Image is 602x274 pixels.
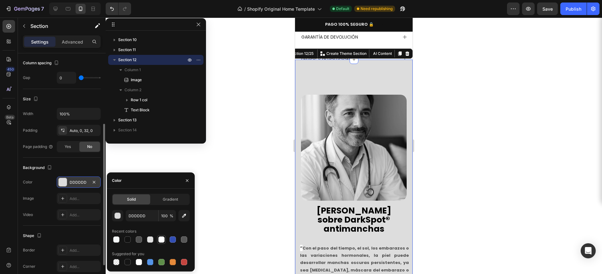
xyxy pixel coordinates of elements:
[57,108,100,119] input: Auto
[41,5,44,13] p: 7
[31,39,49,45] p: Settings
[23,247,35,253] div: Border
[65,144,71,150] span: Yes
[118,127,137,133] span: Section 14
[247,6,315,12] span: Shopify Original Home Template
[23,232,43,240] div: Shape
[23,179,33,185] div: Color
[581,243,596,258] div: Open Intercom Messenger
[124,87,141,93] span: Column 2
[118,57,136,63] span: Section 12
[70,128,99,134] div: Auto, 0, 32, 0
[23,144,53,150] div: Page padding
[106,3,131,15] div: Undo/Redo
[23,212,33,218] div: Video
[112,229,136,234] div: Recent colors
[537,3,558,15] button: Save
[57,72,76,83] input: Auto
[23,95,40,103] div: Size
[163,197,178,202] span: Gradient
[112,251,144,257] div: Suggested for you
[23,75,30,81] div: Gap
[131,107,150,113] span: Text Block
[70,264,99,270] div: Add...
[124,67,141,73] span: Column 1
[6,67,15,72] div: 450
[70,180,88,185] div: DDDDDD
[23,111,33,117] div: Width
[5,115,15,120] div: Beta
[70,196,99,202] div: Add...
[30,22,82,30] p: Section
[76,32,98,40] button: AI Content
[118,47,136,53] span: Section 11
[127,197,136,202] span: Solid
[23,164,53,172] div: Background
[23,128,37,133] div: Padding
[62,39,83,45] p: Advanced
[336,6,349,12] span: Default
[23,59,60,67] div: Column spacing
[560,3,587,15] button: Publish
[31,33,71,39] p: Create Theme Section
[5,227,8,234] span: “
[118,117,137,123] span: Section 13
[295,18,413,274] iframe: Design area
[23,196,34,201] div: Image
[3,3,47,15] button: 7
[244,6,246,12] span: /
[70,212,99,218] div: Add...
[170,213,173,219] span: %
[118,37,137,43] span: Section 10
[361,6,393,12] span: Need republishing
[5,227,114,264] p: Con el paso del tiempo, el sol, los embarazos o las variaciones hormonales, la piel puede desarro...
[542,6,553,12] span: Save
[70,248,99,253] div: Add...
[126,210,158,221] input: Eg: FFFFFF
[112,178,122,183] div: Color
[87,144,92,150] span: No
[131,97,147,103] span: Row 1 col
[131,77,142,83] span: Image
[566,6,581,12] div: Publish
[23,264,35,269] div: Corner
